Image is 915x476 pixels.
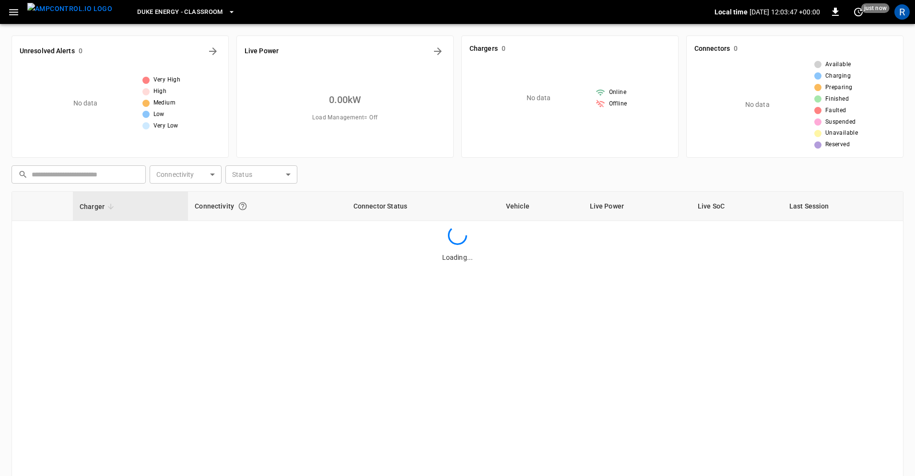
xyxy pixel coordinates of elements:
[825,117,856,127] span: Suspended
[329,92,362,107] h6: 0.00 kW
[609,88,626,97] span: Online
[502,44,505,54] h6: 0
[442,254,473,261] span: Loading...
[583,192,691,221] th: Live Power
[715,7,748,17] p: Local time
[694,44,730,54] h6: Connectors
[825,71,851,81] span: Charging
[133,3,239,22] button: Duke Energy - Classroom
[527,93,551,103] p: No data
[205,44,221,59] button: All Alerts
[825,83,853,93] span: Preparing
[20,46,75,57] h6: Unresolved Alerts
[825,106,846,116] span: Faulted
[153,98,176,108] span: Medium
[691,192,783,221] th: Live SoC
[27,3,112,15] img: ampcontrol.io logo
[469,44,498,54] h6: Chargers
[153,75,181,85] span: Very High
[499,192,583,221] th: Vehicle
[825,60,851,70] span: Available
[894,4,910,20] div: profile-icon
[851,4,866,20] button: set refresh interval
[861,3,890,13] span: just now
[609,99,627,109] span: Offline
[80,201,117,212] span: Charger
[347,192,499,221] th: Connector Status
[745,100,770,110] p: No data
[245,46,279,57] h6: Live Power
[825,140,850,150] span: Reserved
[734,44,738,54] h6: 0
[312,113,377,123] span: Load Management = Off
[73,98,98,108] p: No data
[79,46,82,57] h6: 0
[153,87,167,96] span: High
[153,110,164,119] span: Low
[153,121,178,131] span: Very Low
[783,192,903,221] th: Last Session
[750,7,820,17] p: [DATE] 12:03:47 +00:00
[430,44,446,59] button: Energy Overview
[234,197,251,215] button: Connection between the charger and our software.
[195,197,340,215] div: Connectivity
[825,94,849,104] span: Finished
[137,7,223,18] span: Duke Energy - Classroom
[825,128,858,138] span: Unavailable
